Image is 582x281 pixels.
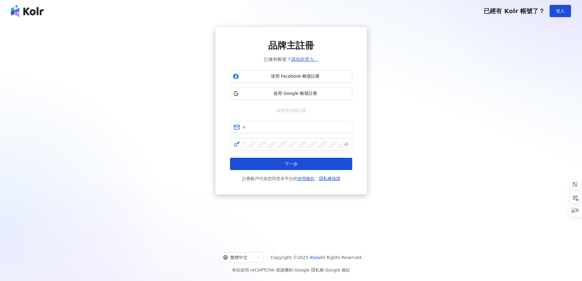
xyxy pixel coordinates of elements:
[232,266,350,274] span: 本站採用 reCAPTCHA 保護機制
[223,253,254,262] div: 繁體中文
[344,142,349,146] span: eye-invisible
[264,56,319,63] span: 已擁有帳號？
[230,158,352,170] button: 下一步
[293,268,295,272] span: |
[309,255,320,260] a: iKala
[242,175,340,182] span: 註冊帳戶代表您同意本平台的 、
[230,70,352,83] button: 使用 Facebook 帳號註冊
[295,268,324,272] a: Google 隱私權
[271,254,363,261] span: Copyright © 2025 All Rights Reserved.
[241,73,350,79] span: 使用 Facebook 帳號註冊
[230,87,352,100] button: 使用 Google 帳號註冊
[550,5,571,17] button: 登入
[324,268,325,272] span: |
[484,7,545,15] span: 已經有 Kolr 帳號了？
[11,5,44,17] img: logo
[272,107,310,114] span: 或使用信箱註冊
[268,39,314,52] span: 品牌主註冊
[298,176,315,181] a: 使用條款
[325,268,350,272] a: Google 條款
[241,91,350,97] span: 使用 Google 帳號註冊
[291,57,319,62] a: 請在此登入。
[556,9,565,13] span: 登入
[285,161,298,166] span: 下一步
[319,176,340,181] a: 隱私權保護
